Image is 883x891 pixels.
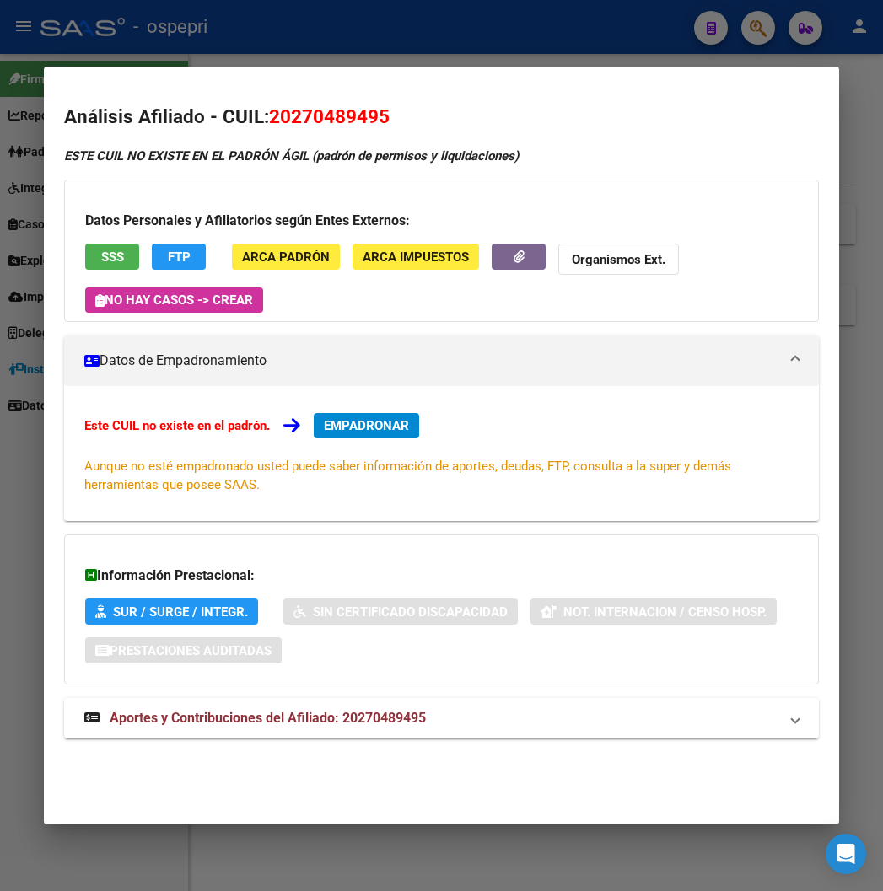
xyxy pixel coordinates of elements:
[101,250,124,265] span: SSS
[826,834,866,874] div: Open Intercom Messenger
[313,604,508,620] span: Sin Certificado Discapacidad
[84,459,731,492] span: Aunque no esté empadronado usted puede saber información de aportes, deudas, FTP, consulta a la s...
[85,566,797,586] h3: Información Prestacional:
[64,386,818,521] div: Datos de Empadronamiento
[530,598,777,625] button: Not. Internacion / Censo Hosp.
[563,604,767,620] span: Not. Internacion / Censo Hosp.
[64,698,818,738] mat-expansion-panel-header: Aportes y Contribuciones del Afiliado: 20270489495
[232,244,340,270] button: ARCA Padrón
[95,293,253,308] span: No hay casos -> Crear
[110,710,426,726] span: Aportes y Contribuciones del Afiliado: 20270489495
[572,252,665,267] strong: Organismos Ext.
[353,244,479,270] button: ARCA Impuestos
[363,250,469,265] span: ARCA Impuestos
[168,250,191,265] span: FTP
[314,413,419,438] button: EMPADRONAR
[110,643,272,658] span: Prestaciones Auditadas
[85,211,797,231] h3: Datos Personales y Afiliatorios según Entes Externos:
[242,250,330,265] span: ARCA Padrón
[113,604,248,620] span: SUR / SURGE / INTEGR.
[85,598,258,625] button: SUR / SURGE / INTEGR.
[84,418,270,433] strong: Este CUIL no existe en el padrón.
[85,244,139,270] button: SSS
[85,637,282,663] button: Prestaciones Auditadas
[64,103,818,132] h2: Análisis Afiliado - CUIL:
[84,351,778,371] mat-panel-title: Datos de Empadronamiento
[64,335,818,386] mat-expansion-panel-header: Datos de Empadronamiento
[85,287,263,313] button: No hay casos -> Crear
[558,244,679,275] button: Organismos Ext.
[324,418,409,433] span: EMPADRONAR
[283,598,518,625] button: Sin Certificado Discapacidad
[269,105,390,127] span: 20270489495
[152,244,206,270] button: FTP
[64,148,519,164] strong: ESTE CUIL NO EXISTE EN EL PADRÓN ÁGIL (padrón de permisos y liquidaciones)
